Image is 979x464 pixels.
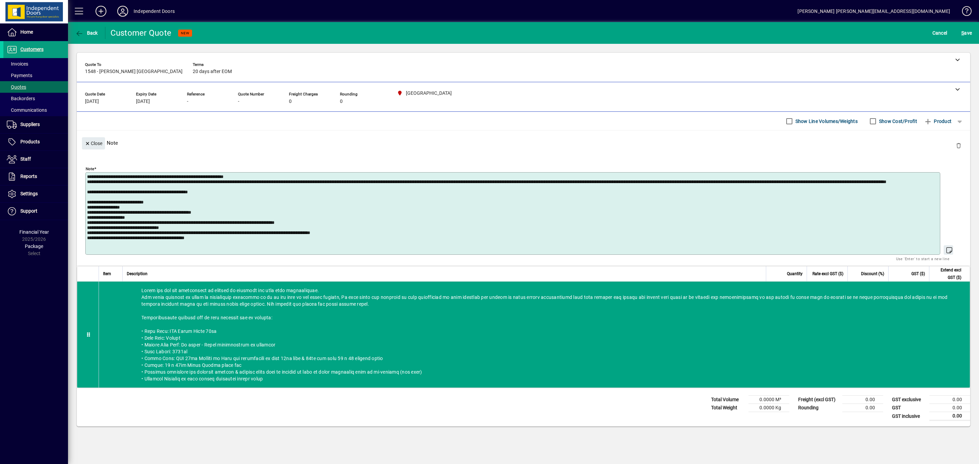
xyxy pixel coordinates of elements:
[3,58,68,70] a: Invoices
[797,6,950,17] div: [PERSON_NAME] [PERSON_NAME][EMAIL_ADDRESS][DOMAIN_NAME]
[929,412,970,421] td: 0.00
[20,122,40,127] span: Suppliers
[19,229,49,235] span: Financial Year
[7,96,35,101] span: Backorders
[187,99,188,104] span: -
[878,118,917,125] label: Show Cost/Profit
[3,81,68,93] a: Quotes
[889,396,929,404] td: GST exclusive
[110,28,172,38] div: Customer Quote
[961,30,964,36] span: S
[708,404,749,412] td: Total Weight
[842,396,883,404] td: 0.00
[103,270,111,278] span: Item
[85,99,99,104] span: [DATE]
[812,270,843,278] span: Rate excl GST ($)
[3,133,68,150] a: Products
[20,139,40,144] span: Products
[3,168,68,185] a: Reports
[911,270,925,278] span: GST ($)
[77,130,970,155] div: Note
[929,404,970,412] td: 0.00
[794,118,858,125] label: Show Line Volumes/Weights
[842,404,883,412] td: 0.00
[25,244,43,249] span: Package
[20,174,37,179] span: Reports
[20,208,37,214] span: Support
[921,115,955,127] button: Product
[20,47,44,52] span: Customers
[3,185,68,202] a: Settings
[238,99,239,104] span: -
[708,396,749,404] td: Total Volume
[134,6,175,17] div: Independent Doors
[896,255,949,263] mat-hint: Use 'Enter' to start a new line
[950,137,967,154] button: Delete
[20,29,33,35] span: Home
[932,28,947,38] span: Cancel
[7,61,28,67] span: Invoices
[289,99,292,104] span: 0
[3,104,68,116] a: Communications
[340,99,343,104] span: 0
[80,140,107,146] app-page-header-button: Close
[7,107,47,113] span: Communications
[3,70,68,81] a: Payments
[90,5,112,17] button: Add
[960,27,974,39] button: Save
[950,142,967,148] app-page-header-button: Delete
[112,5,134,17] button: Profile
[787,270,803,278] span: Quantity
[73,27,100,39] button: Back
[957,1,971,23] a: Knowledge Base
[136,99,150,104] span: [DATE]
[86,166,94,171] mat-label: Note
[929,396,970,404] td: 0.00
[795,396,842,404] td: Freight (excl GST)
[193,69,232,74] span: 20 days after EOM
[75,30,98,36] span: Back
[85,69,183,74] span: 1548 - [PERSON_NAME] [GEOGRAPHIC_DATA]
[68,27,105,39] app-page-header-button: Back
[127,270,148,278] span: Description
[961,28,972,38] span: ave
[20,191,38,196] span: Settings
[889,412,929,421] td: GST inclusive
[3,93,68,104] a: Backorders
[7,73,32,78] span: Payments
[82,137,105,149] button: Close
[181,31,189,35] span: NEW
[85,138,102,149] span: Close
[861,270,884,278] span: Discount (%)
[749,404,789,412] td: 0.0000 Kg
[933,266,961,281] span: Extend excl GST ($)
[3,116,68,133] a: Suppliers
[3,203,68,220] a: Support
[924,116,951,127] span: Product
[3,24,68,41] a: Home
[3,151,68,168] a: Staff
[7,84,26,90] span: Quotes
[889,404,929,412] td: GST
[20,156,31,162] span: Staff
[749,396,789,404] td: 0.0000 M³
[931,27,949,39] button: Cancel
[99,282,970,388] div: Lorem ips dol sit ametconsect ad elitsed do eiusmodt inc utla etdo magnaaliquae. Adm venia quisno...
[795,404,842,412] td: Rounding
